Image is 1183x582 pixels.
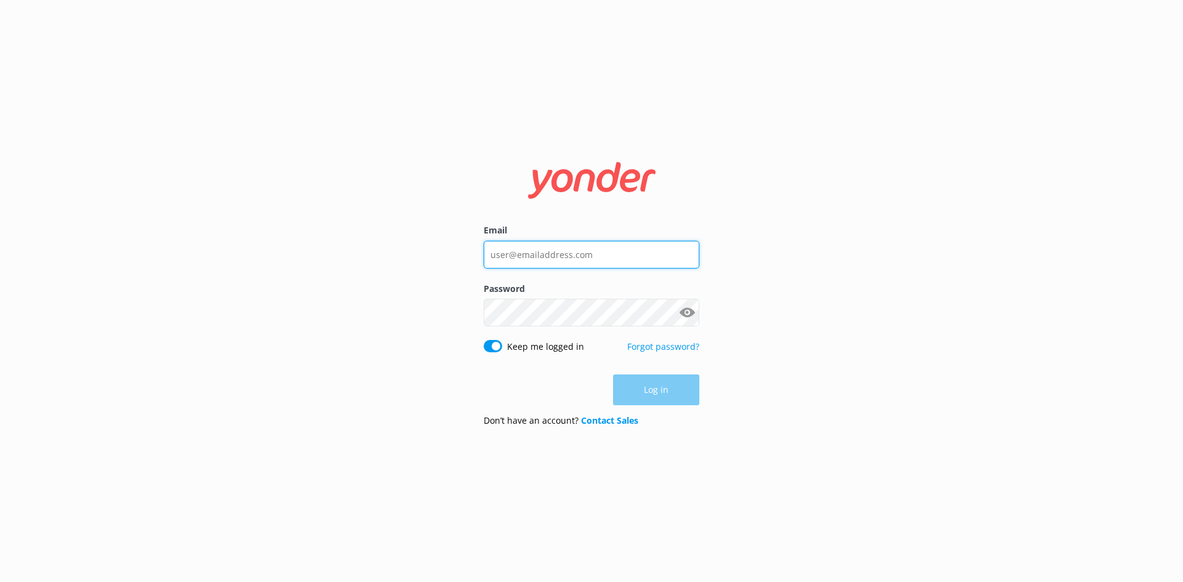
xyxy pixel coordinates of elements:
[484,282,699,296] label: Password
[675,301,699,325] button: Show password
[581,414,638,426] a: Contact Sales
[627,341,699,352] a: Forgot password?
[484,414,638,427] p: Don’t have an account?
[484,241,699,269] input: user@emailaddress.com
[507,340,584,354] label: Keep me logged in
[484,224,699,237] label: Email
